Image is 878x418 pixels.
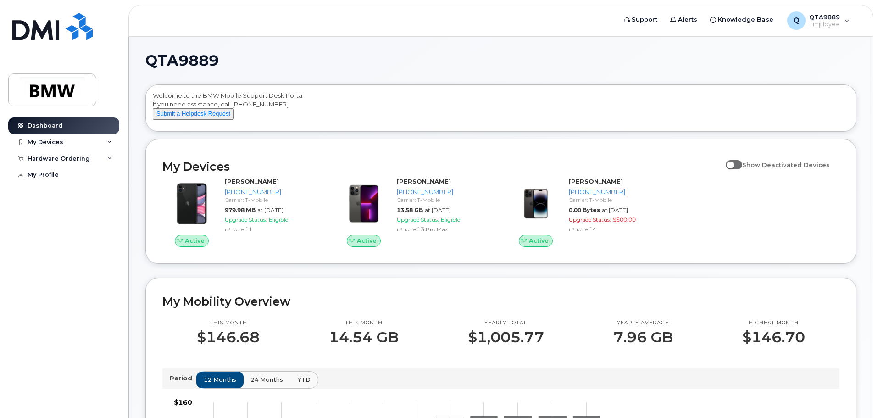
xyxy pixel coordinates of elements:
strong: [PERSON_NAME] [569,178,623,185]
span: QTA9889 [145,54,219,67]
span: 24 months [250,375,283,384]
span: at [DATE] [602,206,628,213]
span: Active [357,236,377,245]
p: 7.96 GB [613,329,673,346]
tspan: $160 [174,398,192,407]
div: [PHONE_NUMBER] [225,188,320,196]
span: 13.58 GB [397,206,423,213]
div: Carrier: T-Mobile [225,196,320,204]
span: $500.00 [613,216,636,223]
span: Upgrade Status: [397,216,439,223]
img: iPhone_11.jpg [170,182,214,226]
p: $146.70 [742,329,805,346]
span: Upgrade Status: [569,216,611,223]
p: $1,005.77 [468,329,544,346]
span: at [DATE] [425,206,451,213]
strong: [PERSON_NAME] [225,178,279,185]
div: Carrier: T-Mobile [569,196,664,204]
span: 979.98 MB [225,206,256,213]
span: Eligible [269,216,288,223]
input: Show Deactivated Devices [726,156,733,163]
p: Yearly average [613,319,673,327]
span: Eligible [441,216,460,223]
a: Submit a Helpdesk Request [153,110,234,117]
div: iPhone 13 Pro Max [397,225,492,233]
a: Active[PERSON_NAME][PHONE_NUMBER]Carrier: T-Mobile0.00 Bytesat [DATE]Upgrade Status:$500.00iPhone 14 [506,177,667,247]
span: 0.00 Bytes [569,206,600,213]
p: This month [329,319,399,327]
p: This month [197,319,260,327]
a: Active[PERSON_NAME][PHONE_NUMBER]Carrier: T-Mobile979.98 MBat [DATE]Upgrade Status:EligibleiPhone 11 [162,177,323,247]
div: [PHONE_NUMBER] [397,188,492,196]
a: Active[PERSON_NAME][PHONE_NUMBER]Carrier: T-Mobile13.58 GBat [DATE]Upgrade Status:EligibleiPhone ... [334,177,495,247]
span: Upgrade Status: [225,216,267,223]
img: image20231002-3703462-oworib.jpeg [342,182,386,226]
h2: My Mobility Overview [162,295,839,308]
strong: [PERSON_NAME] [397,178,451,185]
div: [PHONE_NUMBER] [569,188,664,196]
span: Active [185,236,205,245]
p: Period [170,374,196,383]
img: image20231002-3703462-njx0qo.jpeg [514,182,558,226]
div: Welcome to the BMW Mobile Support Desk Portal If you need assistance, call [PHONE_NUMBER]. [153,91,849,128]
p: Highest month [742,319,805,327]
p: Yearly total [468,319,544,327]
div: Carrier: T-Mobile [397,196,492,204]
div: iPhone 14 [569,225,664,233]
div: iPhone 11 [225,225,320,233]
span: YTD [297,375,311,384]
span: Active [529,236,549,245]
p: $146.68 [197,329,260,346]
button: Submit a Helpdesk Request [153,108,234,120]
h2: My Devices [162,160,721,173]
span: at [DATE] [257,206,283,213]
p: 14.54 GB [329,329,399,346]
span: Show Deactivated Devices [742,161,830,168]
